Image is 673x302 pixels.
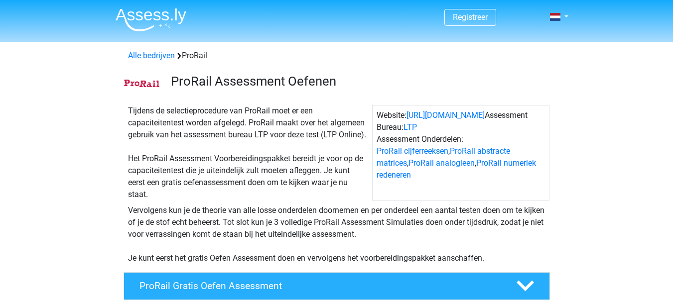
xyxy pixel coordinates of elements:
a: Registreer [453,12,488,22]
div: Website: Assessment Bureau: Assessment Onderdelen: , , , [372,105,549,201]
a: ProRail analogieen [408,158,475,168]
h3: ProRail Assessment Oefenen [171,74,542,89]
a: ProRail cijferreeksen [377,146,448,156]
a: ProRail abstracte matrices [377,146,510,168]
img: Assessly [116,8,186,31]
a: ProRail numeriek redeneren [377,158,536,180]
a: LTP [404,122,417,132]
a: [URL][DOMAIN_NAME] [406,110,485,120]
a: ProRail Gratis Oefen Assessment [120,272,554,300]
a: Alle bedrijven [128,51,175,60]
h4: ProRail Gratis Oefen Assessment [139,280,500,292]
div: Vervolgens kun je de theorie van alle losse onderdelen doornemen en per onderdeel een aantal test... [124,204,549,264]
div: ProRail [124,50,549,62]
div: Tijdens de selectieprocedure van ProRail moet er een capaciteitentest worden afgelegd. ProRail ma... [124,105,372,201]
